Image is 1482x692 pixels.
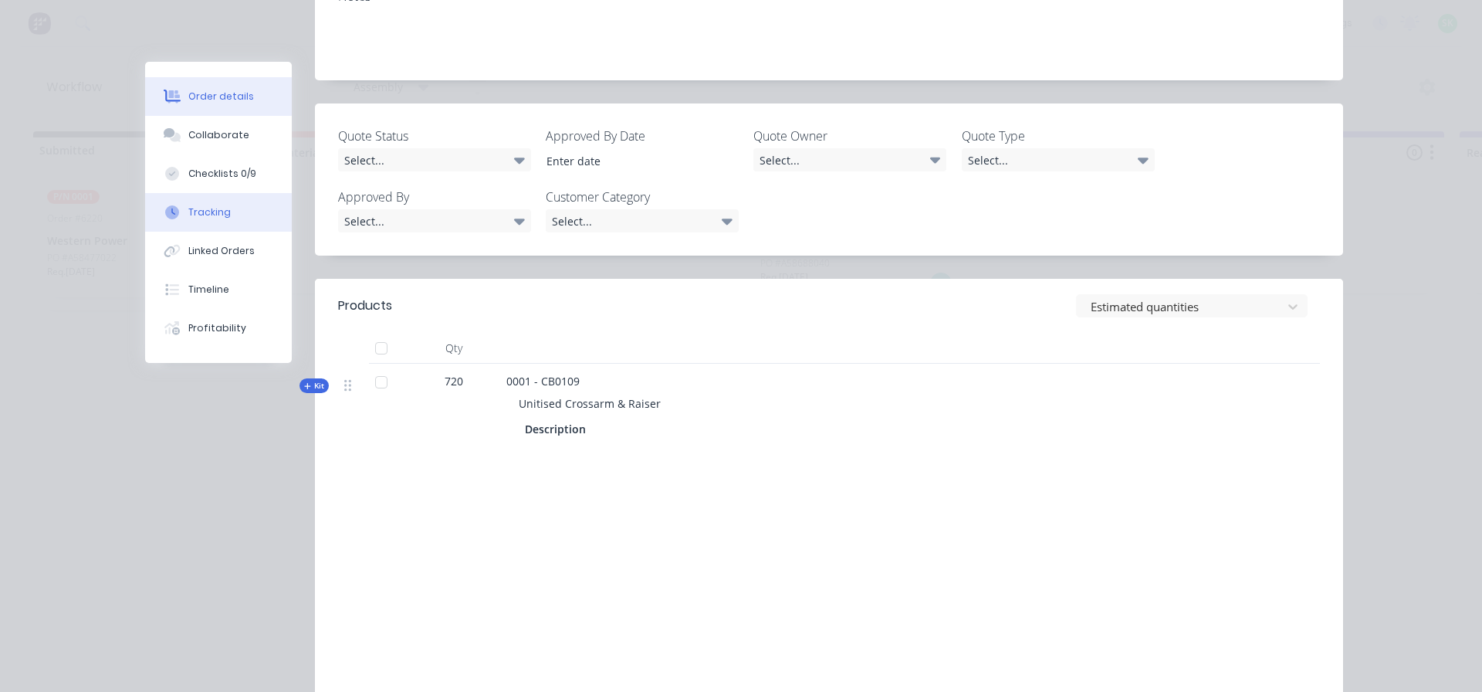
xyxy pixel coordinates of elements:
[145,193,292,232] button: Tracking
[188,167,256,181] div: Checklists 0/9
[304,380,324,392] span: Kit
[188,90,254,103] div: Order details
[145,154,292,193] button: Checklists 0/9
[145,77,292,116] button: Order details
[753,127,946,145] label: Quote Owner
[145,116,292,154] button: Collaborate
[299,378,329,393] button: Kit
[145,232,292,270] button: Linked Orders
[408,333,500,364] div: Qty
[338,297,392,315] div: Products
[519,396,661,411] span: Unitised Crossarm & Raiser
[546,209,739,232] div: Select...
[338,148,531,171] div: Select...
[188,205,231,219] div: Tracking
[188,244,255,258] div: Linked Orders
[188,283,229,297] div: Timeline
[445,373,463,389] span: 720
[145,309,292,348] button: Profitability
[525,418,592,440] div: Description
[536,149,728,172] input: Enter date
[506,374,580,388] span: 0001 - CB0109
[145,270,292,309] button: Timeline
[546,127,739,145] label: Approved By Date
[546,188,739,206] label: Customer Category
[962,148,1155,171] div: Select...
[753,148,946,171] div: Select...
[338,209,531,232] div: Select...
[188,128,249,142] div: Collaborate
[962,127,1155,145] label: Quote Type
[188,321,246,335] div: Profitability
[338,127,531,145] label: Quote Status
[338,188,531,206] label: Approved By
